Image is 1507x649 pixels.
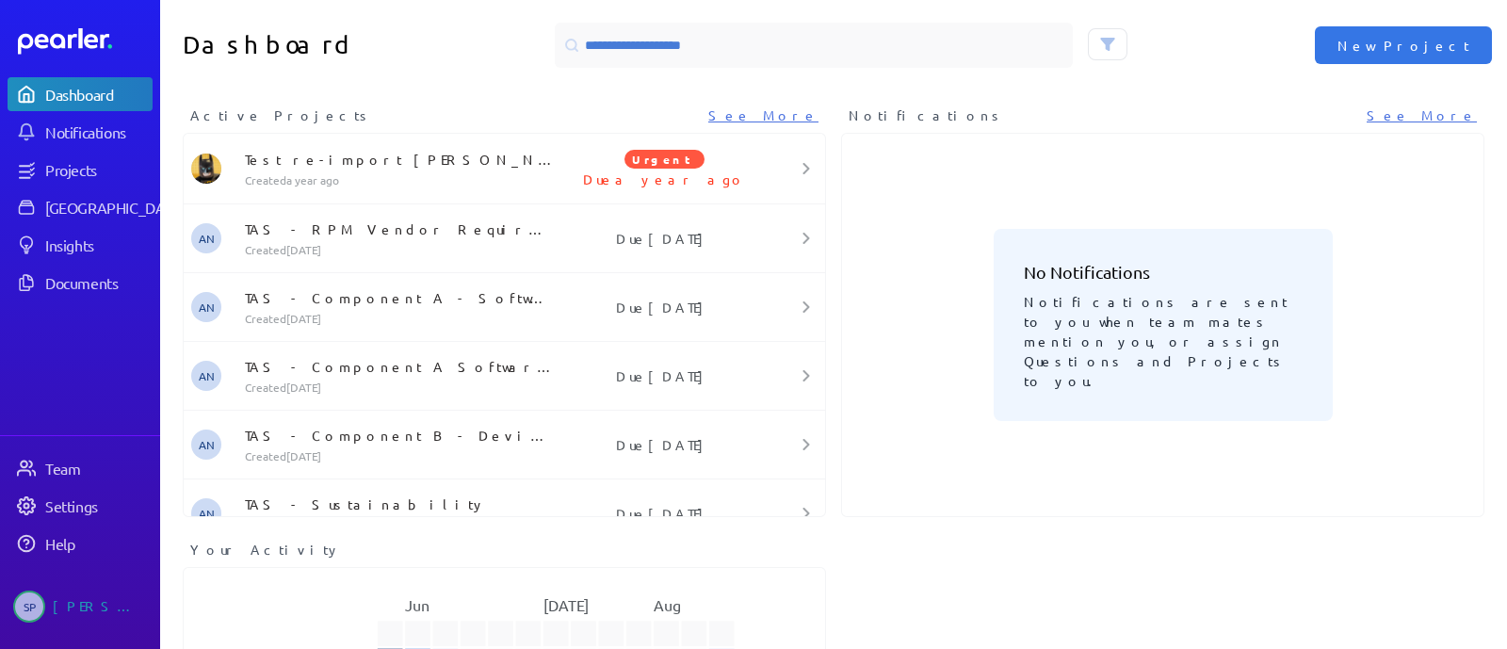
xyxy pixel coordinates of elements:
span: Your Activity [190,540,342,560]
p: TAS - Component B - Devices [245,426,559,445]
p: Notifications are sent to you when team mates mention you, or assign Questions and Projects to you. [1024,284,1303,391]
p: Created [DATE] [245,311,559,326]
p: TAS - RPM Vendor Requirements [245,219,559,238]
a: Dashboard [18,28,153,55]
text: Aug [654,595,681,614]
div: Documents [45,273,151,292]
div: [GEOGRAPHIC_DATA] [45,198,186,217]
p: Created a year ago [245,172,559,187]
h1: Dashboard [183,23,497,68]
div: Insights [45,235,151,254]
div: Dashboard [45,85,151,104]
img: Tung Nguyen [191,154,221,184]
span: Adam Nabali [191,498,221,528]
a: SP[PERSON_NAME] [8,583,153,630]
h3: No Notifications [1024,259,1303,284]
p: Due [DATE] [558,435,771,454]
a: Documents [8,266,153,300]
p: Due a year ago [558,170,771,188]
a: Team [8,451,153,485]
div: Settings [45,496,151,515]
span: Urgent [624,150,705,169]
span: Adam Nabali [191,292,221,322]
div: Projects [45,160,151,179]
span: Sarah Pendlebury [13,591,45,623]
p: Due [DATE] [558,504,771,523]
div: Help [45,534,151,553]
p: Due [DATE] [558,229,771,248]
button: New Project [1315,26,1492,64]
span: New Project [1337,36,1469,55]
span: Adam Nabali [191,430,221,460]
a: See More [1367,105,1477,125]
a: Projects [8,153,153,187]
text: [DATE] [543,595,589,614]
p: TAS - Component A Software Technical [245,357,559,376]
p: Test re-import [PERSON_NAME] [245,150,559,169]
div: Notifications [45,122,151,141]
a: Settings [8,489,153,523]
span: Adam Nabali [191,361,221,391]
p: Created [DATE] [245,380,559,395]
a: Dashboard [8,77,153,111]
a: Notifications [8,115,153,149]
p: Due [DATE] [558,366,771,385]
text: Jun [405,595,429,614]
p: Created [DATE] [245,448,559,463]
a: [GEOGRAPHIC_DATA] [8,190,153,224]
p: TAS - Component A - Software Functional [245,288,559,307]
div: Team [45,459,151,478]
p: Created [DATE] [245,242,559,257]
a: Help [8,527,153,560]
span: Notifications [849,105,1005,125]
a: Insights [8,228,153,262]
span: Active Projects [190,105,373,125]
a: See More [708,105,818,125]
span: Adam Nabali [191,223,221,253]
p: TAS - Sustainability [245,495,559,513]
p: Due [DATE] [558,298,771,316]
div: [PERSON_NAME] [53,591,147,623]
